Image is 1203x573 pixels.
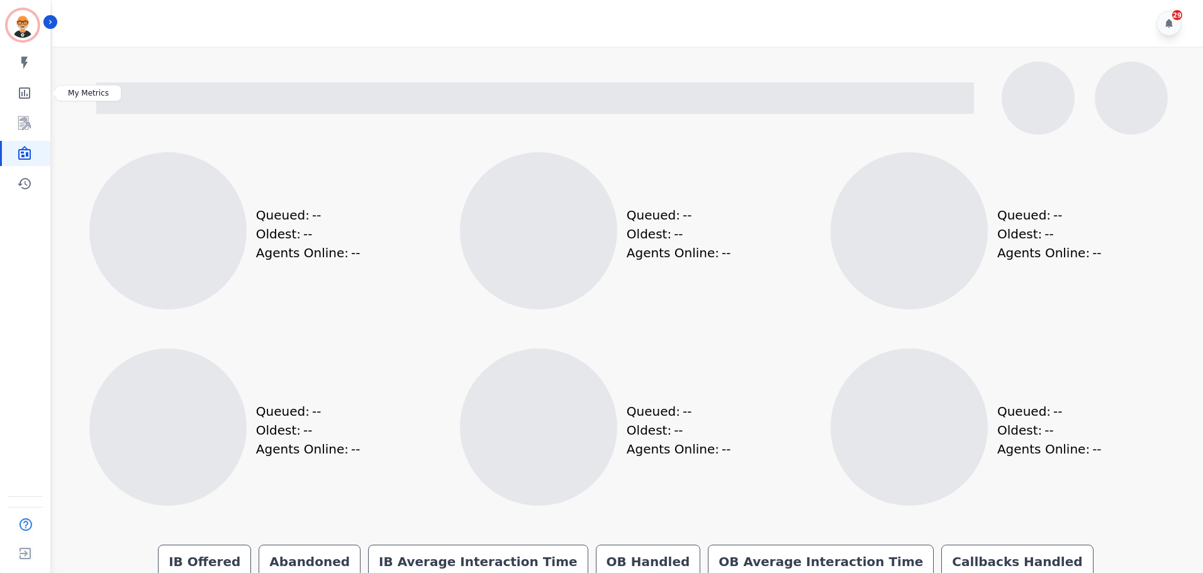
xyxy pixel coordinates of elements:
div: Queued: [256,402,350,421]
div: Oldest: [627,225,721,243]
span: -- [683,402,691,421]
span: -- [1053,206,1062,225]
div: Callbacks Handled [949,553,1085,570]
div: Agents Online: [627,440,734,459]
div: Queued: [627,206,721,225]
span: -- [312,402,321,421]
span: -- [674,225,683,243]
span: -- [722,440,730,459]
div: Agents Online: [997,440,1104,459]
div: 29 [1172,10,1182,20]
span: -- [722,243,730,262]
span: -- [312,206,321,225]
span: -- [1092,243,1101,262]
span: -- [351,243,360,262]
span: -- [351,440,360,459]
div: Oldest: [997,225,1092,243]
span: -- [674,421,683,440]
div: Oldest: [256,421,350,440]
div: IB Offered [166,553,243,570]
div: Agents Online: [256,243,363,262]
div: Oldest: [256,225,350,243]
div: Agents Online: [997,243,1104,262]
span: -- [1053,402,1062,421]
span: -- [1044,225,1053,243]
div: Queued: [256,206,350,225]
span: -- [1092,440,1101,459]
div: Agents Online: [627,243,734,262]
span: -- [683,206,691,225]
span: -- [303,225,312,243]
div: Oldest: [997,421,1092,440]
div: Abandoned [267,553,352,570]
div: OB Handled [604,553,693,570]
div: IB Average Interaction Time [376,553,580,570]
span: -- [1044,421,1053,440]
span: -- [303,421,312,440]
div: Agents Online: [256,440,363,459]
div: Queued: [997,206,1092,225]
div: OB Average Interaction Time [716,553,926,570]
div: Queued: [997,402,1092,421]
div: Queued: [627,402,721,421]
div: Oldest: [627,421,721,440]
img: Bordered avatar [8,10,38,40]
